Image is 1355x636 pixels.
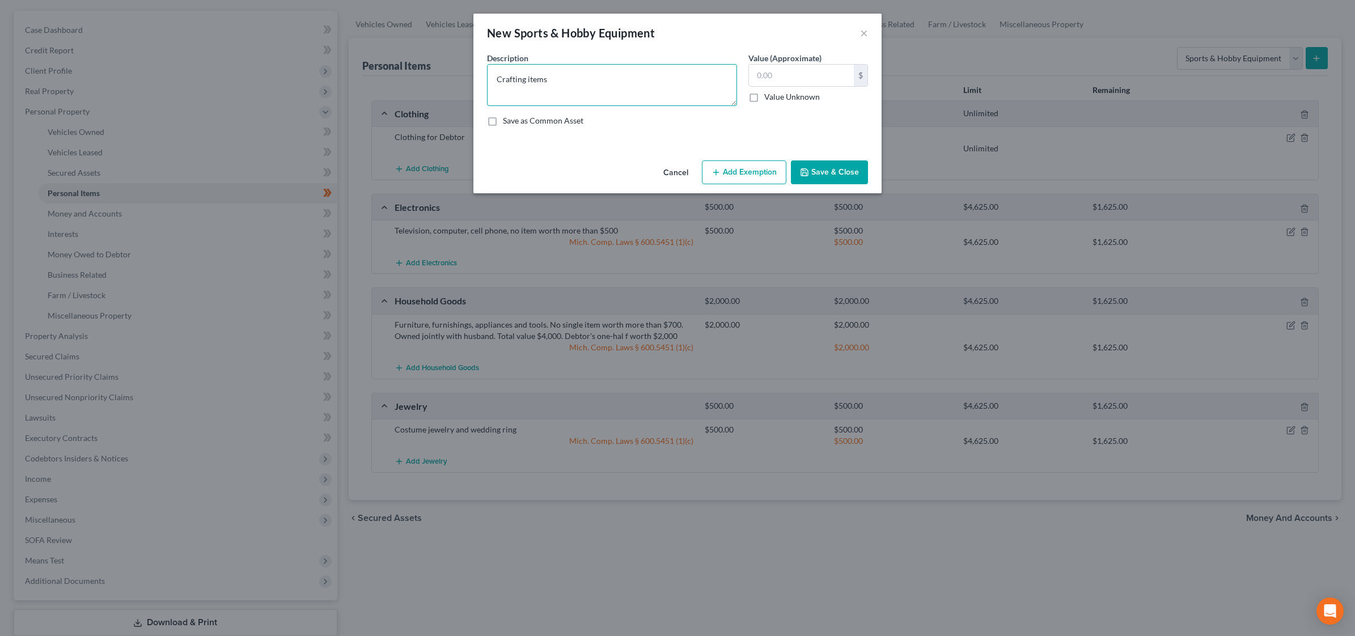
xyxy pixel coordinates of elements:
label: Value (Approximate) [748,52,822,64]
div: Open Intercom Messenger [1316,597,1344,625]
div: $ [854,65,867,86]
span: Description [487,53,528,63]
label: Save as Common Asset [503,115,583,126]
button: × [860,26,868,40]
input: 0.00 [749,65,854,86]
button: Save & Close [791,160,868,184]
label: Value Unknown [764,91,820,103]
button: Cancel [654,162,697,184]
div: New Sports & Hobby Equipment [487,25,655,41]
button: Add Exemption [702,160,786,184]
